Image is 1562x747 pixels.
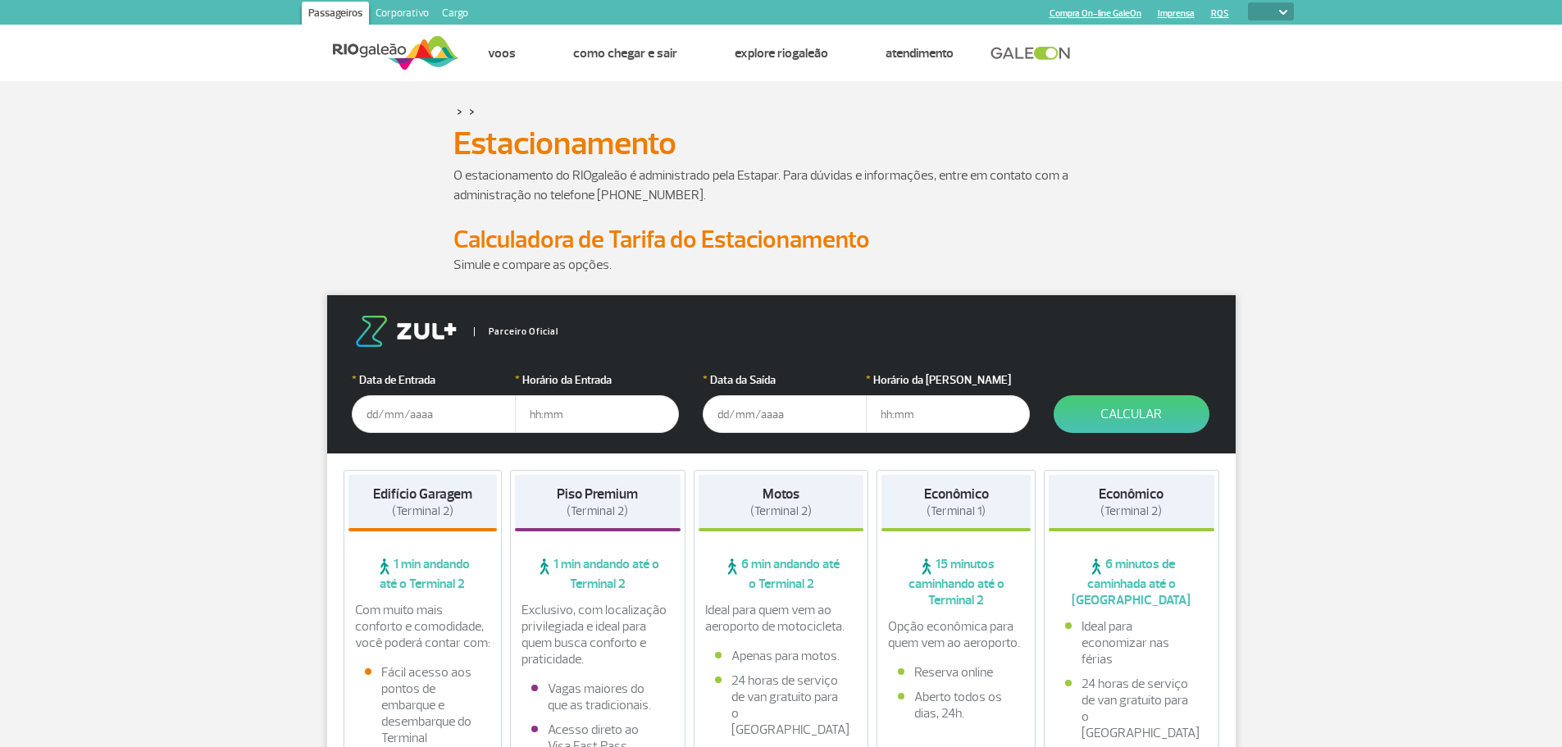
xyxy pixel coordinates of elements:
a: > [469,102,475,121]
span: 6 minutos de caminhada até o [GEOGRAPHIC_DATA] [1049,556,1214,608]
span: (Terminal 2) [392,503,453,519]
label: Data da Saída [703,371,867,389]
li: Aberto todos os dias, 24h. [898,689,1014,722]
label: Horário da Entrada [515,371,679,389]
span: Parceiro Oficial [474,327,558,336]
span: 1 min andando até o Terminal 2 [515,556,681,592]
a: Voos [488,45,516,61]
span: 6 min andando até o Terminal 2 [699,556,864,592]
label: Data de Entrada [352,371,516,389]
p: Opção econômica para quem vem ao aeroporto. [888,618,1024,651]
a: > [457,102,462,121]
input: dd/mm/aaaa [703,395,867,433]
li: 24 horas de serviço de van gratuito para o [GEOGRAPHIC_DATA] [715,672,848,738]
a: Atendimento [886,45,954,61]
p: Exclusivo, com localização privilegiada e ideal para quem busca conforto e praticidade. [521,602,674,667]
a: Imprensa [1158,8,1195,19]
a: Como chegar e sair [573,45,677,61]
input: hh:mm [515,395,679,433]
span: (Terminal 2) [750,503,812,519]
a: Compra On-line GaleOn [1050,8,1141,19]
strong: Piso Premium [557,485,638,503]
p: Com muito mais conforto e comodidade, você poderá contar com: [355,602,491,651]
p: Simule e compare as opções. [453,255,1109,275]
p: O estacionamento do RIOgaleão é administrado pela Estapar. Para dúvidas e informações, entre em c... [453,166,1109,205]
li: Apenas para motos. [715,648,848,664]
a: RQS [1211,8,1229,19]
a: Corporativo [369,2,435,28]
strong: Econômico [1099,485,1164,503]
a: Passageiros [302,2,369,28]
input: hh:mm [866,395,1030,433]
input: dd/mm/aaaa [352,395,516,433]
h2: Calculadora de Tarifa do Estacionamento [453,225,1109,255]
li: Ideal para economizar nas férias [1065,618,1198,667]
strong: Motos [763,485,799,503]
button: Calcular [1054,395,1209,433]
span: (Terminal 1) [927,503,986,519]
li: 24 horas de serviço de van gratuito para o [GEOGRAPHIC_DATA] [1065,676,1198,741]
span: (Terminal 2) [1100,503,1162,519]
p: Ideal para quem vem ao aeroporto de motocicleta. [705,602,858,635]
strong: Econômico [924,485,989,503]
strong: Edifício Garagem [373,485,472,503]
span: (Terminal 2) [567,503,628,519]
span: 1 min andando até o Terminal 2 [348,556,498,592]
li: Fácil acesso aos pontos de embarque e desembarque do Terminal [365,664,481,746]
li: Reserva online [898,664,1014,681]
label: Horário da [PERSON_NAME] [866,371,1030,389]
span: 15 minutos caminhando até o Terminal 2 [881,556,1031,608]
h1: Estacionamento [453,130,1109,157]
img: logo-zul.png [352,316,460,347]
a: Cargo [435,2,475,28]
a: Explore RIOgaleão [735,45,828,61]
li: Vagas maiores do que as tradicionais. [531,681,664,713]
